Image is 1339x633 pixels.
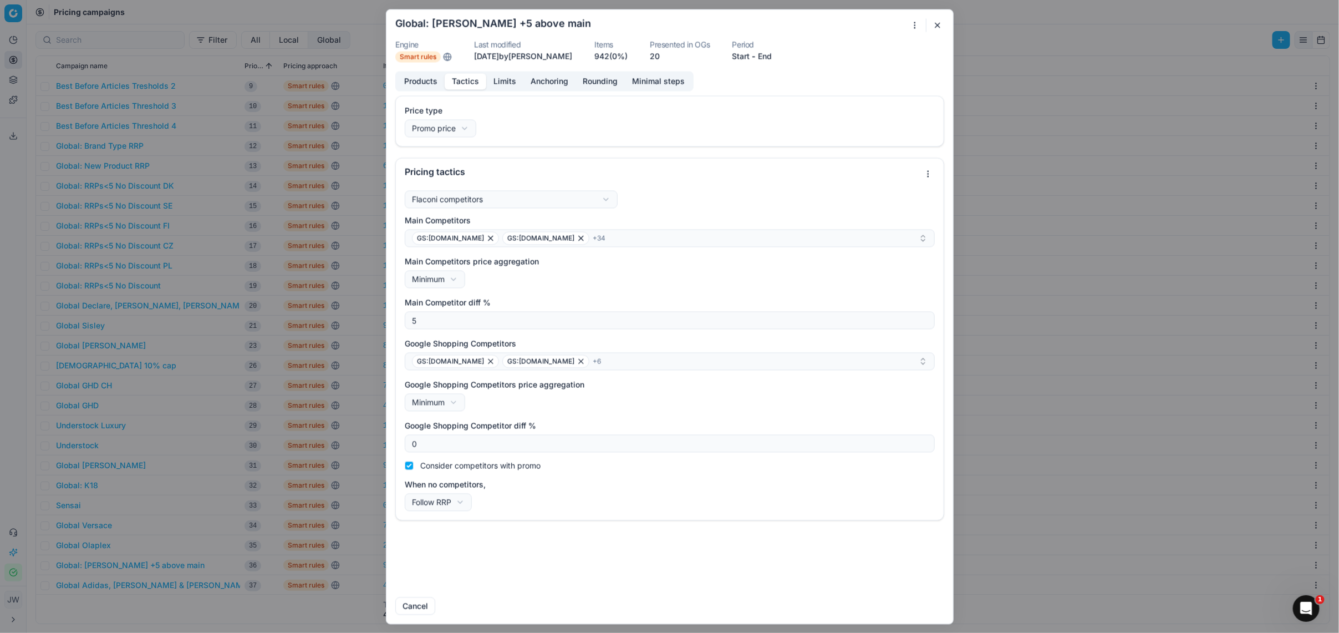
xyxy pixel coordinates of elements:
span: 1 [1316,595,1325,604]
button: Products [397,73,445,89]
label: Main Competitors price aggregation [405,256,935,267]
button: GS:[DOMAIN_NAME]GS:[DOMAIN_NAME]+34 [405,229,935,247]
label: Price type [405,105,935,116]
button: Minimal steps [625,73,692,89]
button: Start [732,50,750,62]
label: Google Shopping Competitor diff % [405,420,935,431]
label: Main Competitor diff % [405,297,935,308]
dt: Engine [395,40,452,48]
button: Rounding [576,73,625,89]
span: GS:[DOMAIN_NAME] [417,234,484,242]
dt: Period [732,40,772,48]
button: Limits [486,73,523,89]
div: Flaconi competitors [412,194,483,205]
label: Main Competitors [405,215,935,226]
h2: Global: [PERSON_NAME] +5 above main [395,18,591,28]
span: Smart rules [395,51,441,62]
button: Anchoring [523,73,576,89]
dt: Items [594,40,628,48]
button: 20 [650,50,660,62]
span: + 34 [593,234,605,242]
span: - [752,50,756,62]
button: Tactics [445,73,486,89]
dt: Last modified [474,40,572,48]
span: GS:[DOMAIN_NAME] [417,357,484,366]
a: 942(0%) [594,50,628,62]
label: Google Shopping Competitors [405,338,935,349]
label: Consider competitors with promo [420,461,541,470]
span: GS:[DOMAIN_NAME] [507,357,574,366]
span: [DATE] by [PERSON_NAME] [474,51,572,60]
span: GS:[DOMAIN_NAME] [507,234,574,242]
iframe: Intercom live chat [1293,595,1320,622]
div: Pricing tactics [405,167,919,176]
button: End [758,50,772,62]
label: Google Shopping Competitors price aggregation [405,379,935,390]
button: Cancel [395,597,435,615]
button: GS:[DOMAIN_NAME]GS:[DOMAIN_NAME]+6 [405,352,935,370]
span: + 6 [593,357,601,366]
label: When no competitors, [405,479,935,490]
dt: Presented in OGs [650,40,710,48]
